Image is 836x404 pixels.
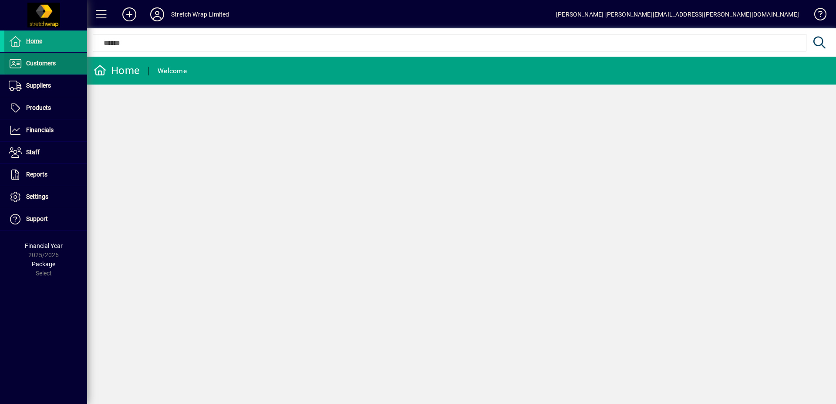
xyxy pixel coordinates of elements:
[4,186,87,208] a: Settings
[115,7,143,22] button: Add
[26,37,42,44] span: Home
[26,82,51,89] span: Suppliers
[26,215,48,222] span: Support
[26,104,51,111] span: Products
[32,261,55,268] span: Package
[808,2,825,30] a: Knowledge Base
[4,142,87,163] a: Staff
[26,193,48,200] span: Settings
[94,64,140,78] div: Home
[4,75,87,97] a: Suppliers
[143,7,171,22] button: Profile
[26,171,47,178] span: Reports
[26,126,54,133] span: Financials
[556,7,799,21] div: [PERSON_NAME] [PERSON_NAME][EMAIL_ADDRESS][PERSON_NAME][DOMAIN_NAME]
[171,7,229,21] div: Stretch Wrap Limited
[4,119,87,141] a: Financials
[4,53,87,75] a: Customers
[4,97,87,119] a: Products
[158,64,187,78] div: Welcome
[26,149,40,156] span: Staff
[25,242,63,249] span: Financial Year
[4,208,87,230] a: Support
[26,60,56,67] span: Customers
[4,164,87,186] a: Reports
